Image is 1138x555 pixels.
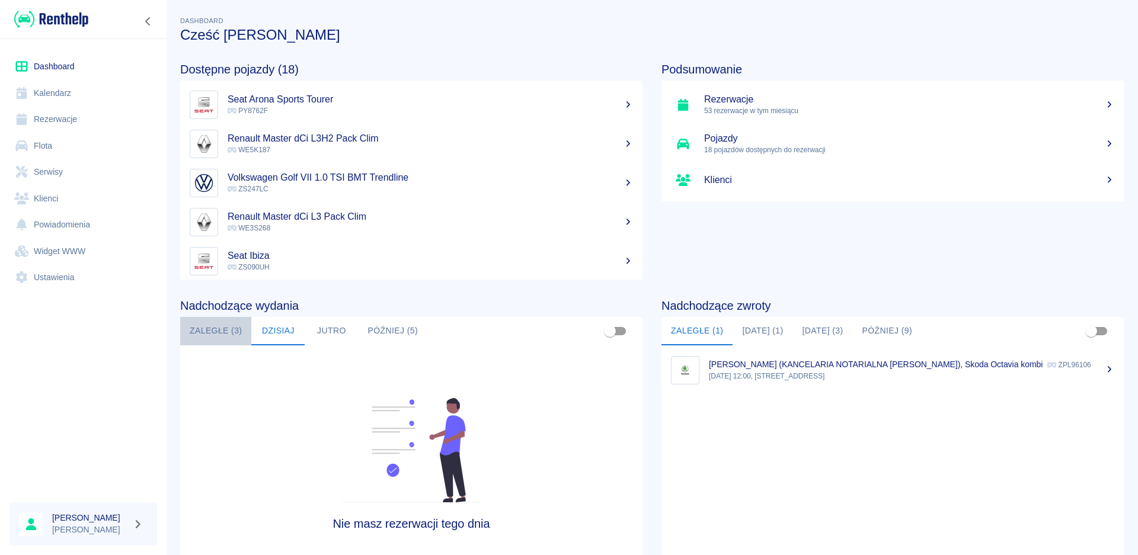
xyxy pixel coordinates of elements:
a: ImageRenault Master dCi L3 Pack Clim WE3S268 [180,203,642,242]
a: Flota [9,133,157,159]
h5: Renault Master dCi L3H2 Pack Clim [228,133,633,145]
h5: Volkswagen Golf VII 1.0 TSI BMT Trendline [228,172,633,184]
h4: Nadchodzące zwroty [661,299,1124,313]
img: Renthelp logo [14,9,88,29]
h5: Seat Ibiza [228,250,633,262]
button: [DATE] (1) [733,317,792,345]
h5: Seat Arona Sports Tourer [228,94,633,105]
a: Kalendarz [9,80,157,107]
a: ImageSeat Ibiza ZS090UH [180,242,642,281]
a: ImageSeat Arona Sports Tourer PY8762F [180,85,642,124]
span: ZS090UH [228,263,270,271]
a: Image[PERSON_NAME] (KANCELARIA NOTARIALNA [PERSON_NAME]), Skoda Octavia kombi ZPL96106[DATE] 12:0... [661,350,1124,390]
a: Rezerwacje53 rezerwacje w tym miesiącu [661,85,1124,124]
button: Zaległe (3) [180,317,251,345]
h5: Klienci [704,174,1114,186]
a: Ustawienia [9,264,157,291]
h5: Renault Master dCi L3 Pack Clim [228,211,633,223]
span: Pokaż przypisane tylko do mnie [599,320,621,342]
h5: Rezerwacje [704,94,1114,105]
a: Klienci [9,185,157,212]
button: Jutro [305,317,358,345]
a: Powiadomienia [9,211,157,238]
p: 53 rezerwacje w tym miesiącu [704,105,1114,116]
p: [PERSON_NAME] (KANCELARIA NOTARIALNA [PERSON_NAME]), Skoda Octavia kombi [709,360,1043,369]
span: Dashboard [180,17,223,24]
img: Image [193,94,215,116]
button: Później (9) [853,317,922,345]
a: Renthelp logo [9,9,88,29]
p: ZPL96106 [1047,361,1091,369]
img: Image [193,211,215,233]
h3: Cześć [PERSON_NAME] [180,27,1124,43]
h4: Podsumowanie [661,62,1124,76]
button: [DATE] (3) [793,317,853,345]
a: ImageVolkswagen Golf VII 1.0 TSI BMT Trendline ZS247LC [180,163,642,203]
h5: Pojazdy [704,133,1114,145]
span: WE3S268 [228,224,270,232]
a: Rezerwacje [9,106,157,133]
a: ImageRenault Master dCi L3H2 Pack Clim WE5K187 [180,124,642,163]
h4: Nadchodzące wydania [180,299,642,313]
button: Później (5) [358,317,427,345]
span: ZS247LC [228,185,268,193]
span: Pokaż przypisane tylko do mnie [1080,320,1102,342]
img: Image [193,250,215,272]
span: PY8762F [228,107,268,115]
p: [DATE] 12:00, [STREET_ADDRESS] [709,371,1114,381]
p: [PERSON_NAME] [52,524,128,536]
a: Serwisy [9,159,157,185]
img: Image [193,172,215,194]
span: WE5K187 [228,146,270,154]
button: Zaległe (1) [661,317,733,345]
p: 18 pojazdów dostępnych do rezerwacji [704,145,1114,155]
img: Image [674,359,696,381]
h4: Nie masz rezerwacji tego dnia [238,516,585,531]
a: Klienci [661,163,1124,197]
img: Image [193,133,215,155]
img: Fleet [335,398,488,502]
a: Widget WWW [9,238,157,265]
a: Pojazdy18 pojazdów dostępnych do rezerwacji [661,124,1124,163]
a: Dashboard [9,53,157,80]
h6: [PERSON_NAME] [52,512,128,524]
h4: Dostępne pojazdy (18) [180,62,642,76]
button: Zwiń nawigację [139,14,157,29]
button: Dzisiaj [251,317,305,345]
